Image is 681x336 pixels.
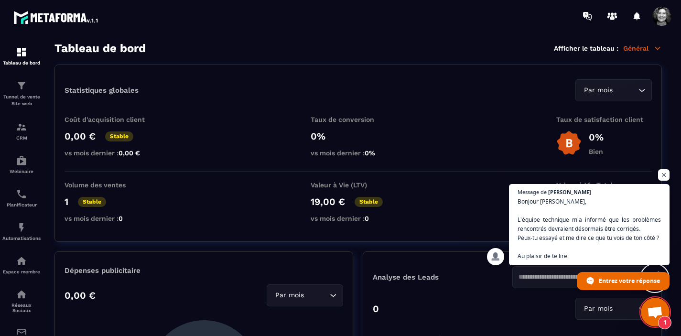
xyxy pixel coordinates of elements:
a: automationsautomationsAutomatisations [2,215,41,248]
h3: Tableau de bord [54,42,146,55]
span: 0 [119,215,123,222]
p: Valeur à Vie Total [556,181,652,189]
p: Général [623,44,662,53]
span: Par mois [582,303,615,314]
p: Statistiques globales [65,86,139,95]
span: Message de [518,189,547,195]
img: formation [16,46,27,58]
span: 0% [365,149,375,157]
span: [PERSON_NAME] [548,189,591,195]
div: Search for option [575,298,652,320]
p: vs mois dernier : [65,149,160,157]
a: formationformationCRM [2,114,41,148]
p: CRM [2,135,41,141]
span: 0,00 € [119,149,140,157]
p: Stable [355,197,383,207]
p: Stable [78,197,106,207]
a: formationformationTunnel de vente Site web [2,73,41,114]
span: 0 [365,215,369,222]
span: Par mois [582,85,615,96]
p: vs mois dernier : [65,215,160,222]
p: Taux de conversion [311,116,406,123]
p: Analyse des Leads [373,273,512,282]
p: Réseaux Sociaux [2,303,41,313]
p: 19,00 € [311,196,345,207]
a: social-networksocial-networkRéseaux Sociaux [2,282,41,320]
img: formation [16,121,27,133]
p: 1 [65,196,68,207]
p: 0% [311,130,406,142]
p: Coût d'acquisition client [65,116,160,123]
a: automationsautomationsEspace membre [2,248,41,282]
p: Bien [589,148,604,155]
input: Search for option [615,303,636,314]
img: formation [16,80,27,91]
span: Par mois [273,290,306,301]
p: Volume des ventes [65,181,160,189]
p: 0,00 € [65,290,96,301]
p: Planificateur [2,202,41,207]
span: Bonjour [PERSON_NAME], L'équipe technique m'a informé que les problèmes rencontrés devraient déso... [518,197,661,260]
img: automations [16,255,27,267]
img: logo [13,9,99,26]
p: Dépenses publicitaire [65,266,343,275]
input: Search for option [615,85,636,96]
p: Valeur à Vie (LTV) [311,181,406,189]
a: automationsautomationsWebinaire [2,148,41,181]
img: automations [16,155,27,166]
p: Automatisations [2,236,41,241]
p: Tableau de bord [2,60,41,65]
p: vs mois dernier : [311,149,406,157]
p: 0% [589,131,604,143]
a: Ouvrir le chat [641,298,670,326]
img: scheduler [16,188,27,200]
div: Search for option [575,79,652,101]
img: automations [16,222,27,233]
span: Entrez votre réponse [599,272,660,289]
div: Search for option [267,284,343,306]
p: Taux de satisfaction client [556,116,652,123]
img: social-network [16,289,27,300]
a: formationformationTableau de bord [2,39,41,73]
p: Espace membre [2,269,41,274]
p: 0 [373,303,379,314]
p: 0,00 € [65,130,96,142]
p: vs mois dernier : [311,215,406,222]
p: Webinaire [2,169,41,174]
img: b-badge-o.b3b20ee6.svg [556,130,582,156]
p: Stable [105,131,133,141]
input: Search for option [306,290,327,301]
span: 1 [658,316,671,329]
a: schedulerschedulerPlanificateur [2,181,41,215]
p: Afficher le tableau : [554,44,618,52]
p: Tunnel de vente Site web [2,94,41,107]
